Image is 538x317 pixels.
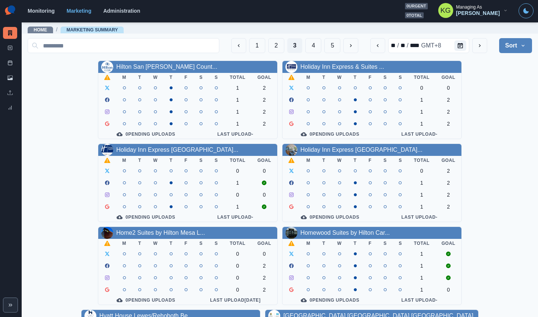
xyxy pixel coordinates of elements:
[390,41,442,50] div: Date
[405,12,424,19] span: 0 total
[414,275,430,281] div: 1
[28,26,124,34] nav: breadcrumb
[194,73,209,82] th: S
[230,121,245,127] div: 1
[316,73,331,82] th: T
[300,156,316,165] th: M
[440,1,451,19] div: Katrina Gallardo
[300,239,316,248] th: M
[147,239,164,248] th: W
[414,97,430,103] div: 1
[442,85,455,91] div: 0
[224,73,251,82] th: Total
[249,38,265,53] button: Page 1
[194,156,209,165] th: S
[285,144,297,156] img: 474870535711579
[257,168,271,174] div: 0
[28,8,55,14] a: Monitoring
[231,38,246,53] button: Previous
[230,180,245,186] div: 1
[200,131,271,137] div: Last Upload -
[456,10,500,16] div: [PERSON_NAME]
[3,42,17,54] a: New Post
[116,73,132,82] th: M
[101,61,113,73] img: 667318173298528
[230,287,245,293] div: 0
[3,72,17,84] a: Media Library
[116,147,238,153] a: Holiday Inn Express [GEOGRAPHIC_DATA]...
[442,180,455,186] div: 2
[519,3,534,18] button: Toggle Mode
[257,97,271,103] div: 2
[116,230,205,236] a: Home2 Suites by Hilton Mesa L...
[414,204,430,210] div: 1
[194,239,209,248] th: S
[414,85,430,91] div: 0
[414,168,430,174] div: 0
[436,156,461,165] th: Goal
[442,192,455,198] div: 2
[442,287,455,293] div: 0
[432,3,514,18] button: Managing As[PERSON_NAME]
[200,297,271,303] div: Last Upload [DATE]
[257,109,271,115] div: 2
[384,131,455,137] div: Last Upload -
[442,97,455,103] div: 2
[230,168,245,174] div: 0
[456,4,482,10] div: Managing As
[230,109,245,115] div: 1
[164,73,179,82] th: T
[257,263,271,269] div: 2
[393,73,408,82] th: S
[147,156,164,165] th: W
[56,26,58,34] span: /
[405,3,428,9] span: 0 urgent
[132,73,147,82] th: T
[147,73,164,82] th: W
[370,38,385,53] button: previous
[116,64,217,70] a: Hilton San [PERSON_NAME] Count...
[132,239,147,248] th: T
[101,144,113,156] img: 890361934320985
[257,192,271,198] div: 0
[257,85,271,91] div: 2
[408,239,436,248] th: Total
[208,239,224,248] th: S
[396,41,399,50] div: /
[414,180,430,186] div: 1
[3,298,18,313] button: Expand
[200,214,271,220] div: Last Upload -
[67,27,118,33] a: Marketing Summary
[116,156,132,165] th: M
[331,239,348,248] th: W
[384,214,455,220] div: Last Upload -
[348,156,363,165] th: T
[230,275,245,281] div: 0
[414,251,430,257] div: 1
[288,297,372,303] div: 0 Pending Uploads
[442,109,455,115] div: 2
[257,121,271,127] div: 2
[179,239,194,248] th: F
[436,239,461,248] th: Goal
[305,38,321,53] button: Page 4
[300,230,390,236] a: Homewood Suites by Hilton Car...
[331,73,348,82] th: W
[34,27,47,33] a: Home
[101,227,113,239] img: 104547128321061
[251,73,277,82] th: Goal
[316,156,331,165] th: T
[499,38,532,53] button: Sort
[116,239,132,248] th: M
[257,287,271,293] div: 2
[3,27,17,39] a: Marketing Summary
[442,204,455,210] div: 2
[348,239,363,248] th: T
[230,192,245,198] div: 0
[230,204,245,210] div: 1
[230,251,245,257] div: 0
[454,40,466,51] button: Calendar
[251,156,277,165] th: Goal
[393,156,408,165] th: S
[3,57,17,69] a: Post Schedule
